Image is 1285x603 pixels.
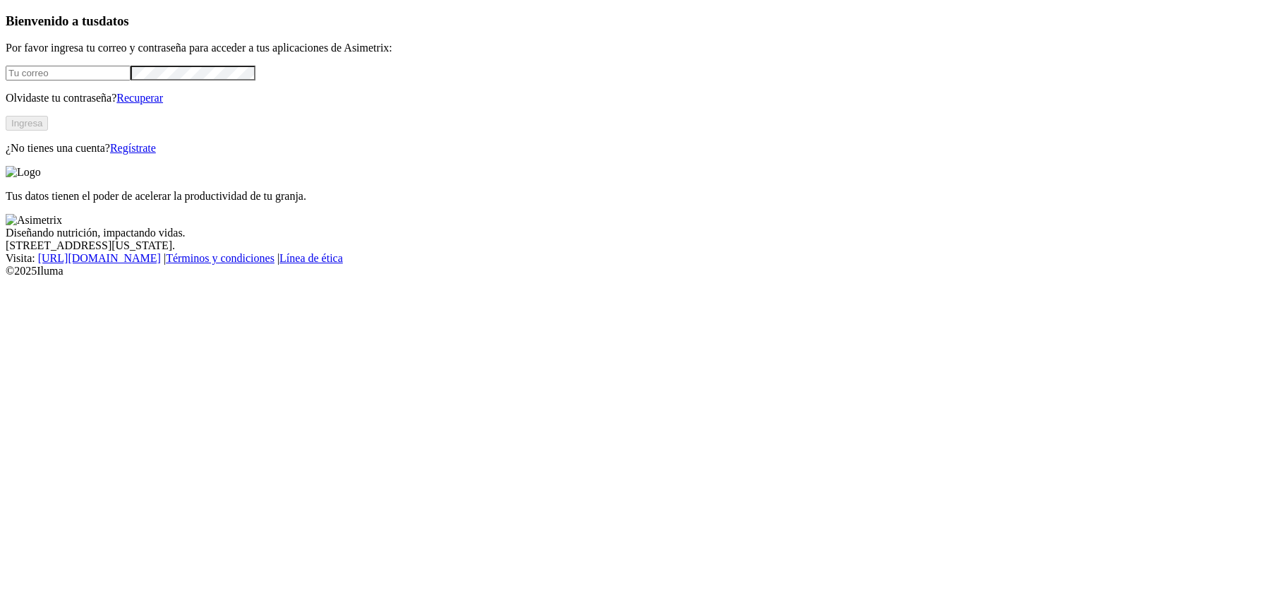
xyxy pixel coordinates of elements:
p: Tus datos tienen el poder de acelerar la productividad de tu granja. [6,190,1279,203]
div: © 2025 Iluma [6,265,1279,277]
a: Recuperar [116,92,163,104]
img: Asimetrix [6,214,62,227]
div: [STREET_ADDRESS][US_STATE]. [6,239,1279,252]
h3: Bienvenido a tus [6,13,1279,29]
span: datos [99,13,129,28]
p: Por favor ingresa tu correo y contraseña para acceder a tus aplicaciones de Asimetrix: [6,42,1279,54]
p: ¿No tienes una cuenta? [6,142,1279,155]
div: Visita : | | [6,252,1279,265]
div: Diseñando nutrición, impactando vidas. [6,227,1279,239]
a: Línea de ética [279,252,343,264]
a: Regístrate [110,142,156,154]
a: Términos y condiciones [166,252,275,264]
button: Ingresa [6,116,48,131]
a: [URL][DOMAIN_NAME] [38,252,161,264]
p: Olvidaste tu contraseña? [6,92,1279,105]
input: Tu correo [6,66,131,80]
img: Logo [6,166,41,179]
